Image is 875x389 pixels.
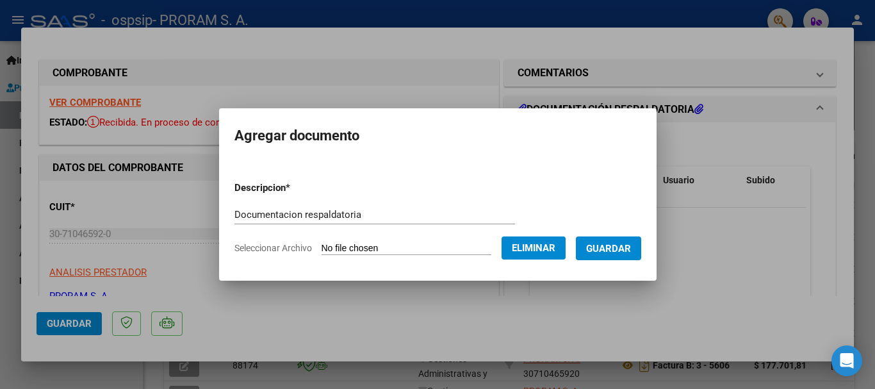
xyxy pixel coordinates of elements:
span: Seleccionar Archivo [234,243,312,253]
div: Open Intercom Messenger [831,345,862,376]
h2: Agregar documento [234,124,641,148]
span: Guardar [586,243,631,254]
p: Descripcion [234,181,357,195]
span: Eliminar [512,242,555,254]
button: Guardar [576,236,641,260]
button: Eliminar [502,236,566,260]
